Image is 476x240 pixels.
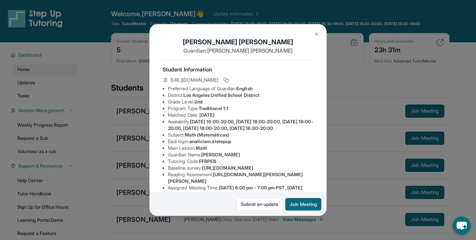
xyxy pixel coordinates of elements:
[163,65,313,73] h4: Student Information
[194,99,202,104] span: 2nd
[168,105,313,112] li: Program Type:
[236,86,253,91] span: English
[199,105,228,111] span: Traditional 1:1
[185,132,229,138] span: Math (Matemáticas)
[168,132,313,138] li: Subject :
[199,112,215,118] span: [DATE]
[168,158,313,165] li: Tutoring Code :
[183,92,259,98] span: Los Angeles Unified School District
[222,76,230,84] button: Copy link
[168,118,313,132] li: Availability:
[168,171,313,184] li: Reading Assessment :
[168,145,313,151] li: Main Lesson :
[168,99,313,105] li: Grade Level:
[237,198,283,211] a: Submit an update
[168,151,313,158] li: Guardian Name :
[168,119,313,131] span: [DATE] 18:00-20:00, [DATE] 18:00-20:00, [DATE] 18:00-20:00, [DATE] 18:00-20:00, [DATE] 18:00-20:00
[196,145,207,151] span: Math
[314,31,319,37] img: Close Icon
[163,47,313,55] p: Guardian: [PERSON_NAME] [PERSON_NAME]
[171,77,218,83] span: [URL][DOMAIN_NAME]
[202,165,253,171] span: [URL][DOMAIN_NAME]
[199,158,216,164] span: FFBPEB
[189,139,231,144] span: analiciam.atstepup
[168,92,313,99] li: District:
[168,172,303,184] span: [URL][DOMAIN_NAME][PERSON_NAME][PERSON_NAME]
[168,185,302,197] span: [DATE] 6:00 pm - 7:00 pm PST, [DATE] 6:00 pm - 7:00 pm PST
[168,138,313,145] li: Eedi login :
[285,198,321,211] button: Join Meeting
[201,152,240,157] span: [PERSON_NAME]
[168,165,313,171] li: Baseline survey :
[168,85,313,92] li: Preferred Language of Guardian:
[168,112,313,118] li: Matched Date:
[163,37,313,47] h1: [PERSON_NAME] [PERSON_NAME]
[168,184,313,198] li: Assigned Meeting Time :
[453,217,471,235] button: chat-button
